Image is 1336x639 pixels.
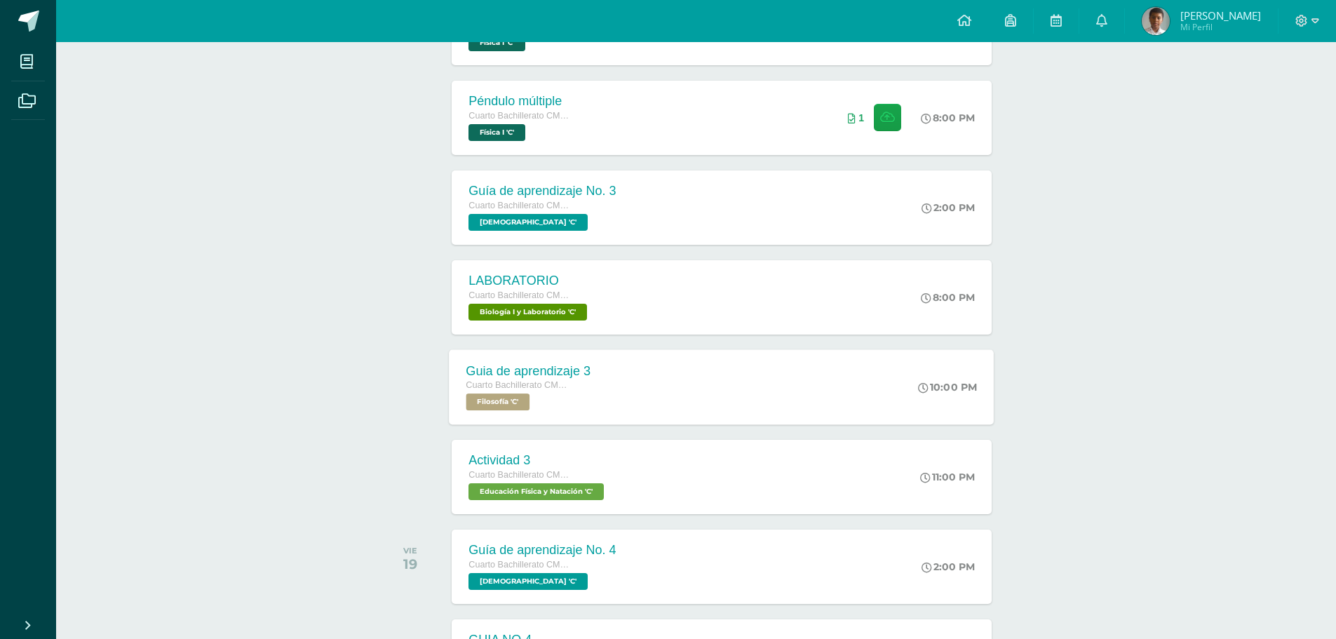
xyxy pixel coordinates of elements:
[468,453,607,468] div: Actividad 3
[468,34,525,51] span: Física I 'C'
[466,380,573,390] span: Cuarto Bachillerato CMP Bachillerato en CCLL con Orientación en Computación
[468,111,574,121] span: Cuarto Bachillerato CMP Bachillerato en CCLL con Orientación en Computación
[466,394,530,410] span: Filosofía 'C'
[468,201,574,210] span: Cuarto Bachillerato CMP Bachillerato en CCLL con Orientación en Computación
[468,124,525,141] span: Física I 'C'
[920,471,975,483] div: 11:00 PM
[468,470,574,480] span: Cuarto Bachillerato CMP Bachillerato en CCLL con Orientación en Computación
[468,94,574,109] div: Péndulo múltiple
[468,304,587,321] span: Biología I y Laboratorio 'C'
[403,556,417,572] div: 19
[921,112,975,124] div: 8:00 PM
[468,573,588,590] span: Biblia 'C'
[468,290,574,300] span: Cuarto Bachillerato CMP Bachillerato en CCLL con Orientación en Computación
[922,560,975,573] div: 2:00 PM
[919,381,978,394] div: 10:00 PM
[1180,21,1261,33] span: Mi Perfil
[468,543,616,558] div: Guía de aprendizaje No. 4
[1180,8,1261,22] span: [PERSON_NAME]
[848,112,864,123] div: Archivos entregados
[1142,7,1170,35] img: ea99d1062f58a46360fad08a1855c1a4.png
[468,483,604,500] span: Educación Física y Natación 'C'
[468,214,588,231] span: Biblia 'C'
[466,363,591,378] div: Guia de aprendizaje 3
[468,274,591,288] div: LABORATORIO
[858,112,864,123] span: 1
[468,560,574,570] span: Cuarto Bachillerato CMP Bachillerato en CCLL con Orientación en Computación
[468,184,616,199] div: Guía de aprendizaje No. 3
[922,201,975,214] div: 2:00 PM
[921,291,975,304] div: 8:00 PM
[403,546,417,556] div: VIE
